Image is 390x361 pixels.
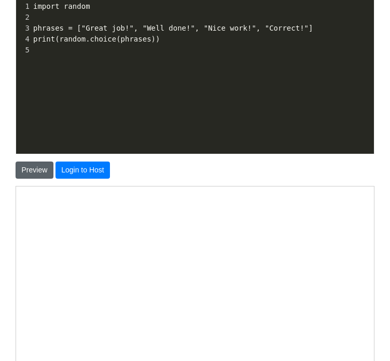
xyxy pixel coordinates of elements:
button: Preview [16,162,53,179]
div: 3 [16,23,31,34]
span: import random [33,2,90,10]
div: 1 [16,1,31,12]
div: 2 [16,12,31,23]
button: Login to Host [55,162,110,179]
div: 5 [16,45,31,56]
span: print(random.choice(phrases)) [33,35,160,43]
span: phrases = ["Great job!", "Well done!", "Nice work!", "Correct!"] [33,24,313,32]
div: 4 [16,34,31,45]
